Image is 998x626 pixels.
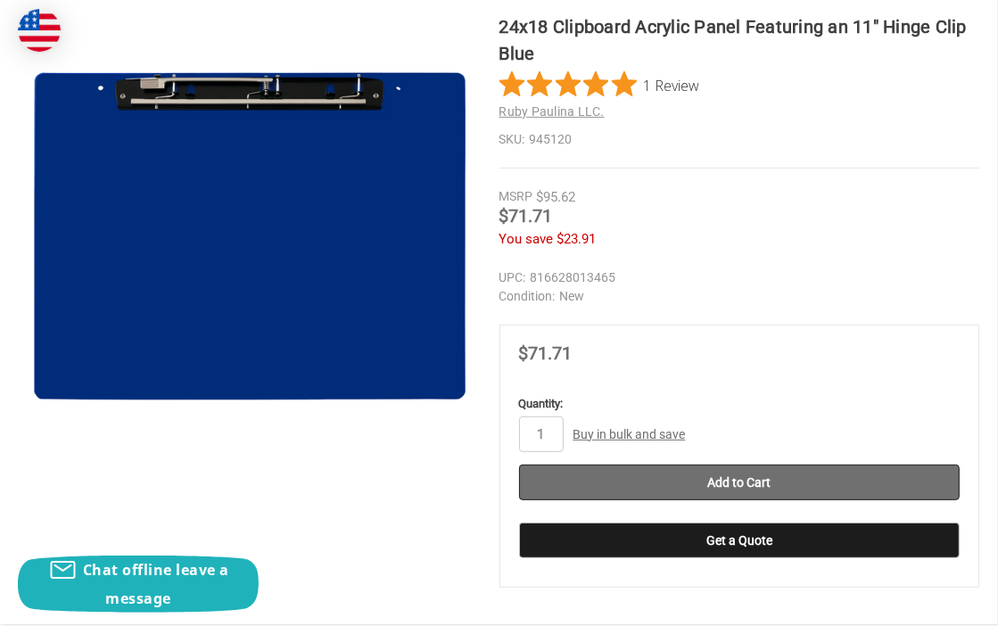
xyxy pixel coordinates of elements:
div: MSRP [499,187,533,206]
dt: SKU: [499,130,525,149]
dd: 816628013465 [499,268,980,287]
dt: Condition: [499,287,556,306]
dd: 945120 [499,130,980,149]
img: duty and tax information for United States [18,9,61,52]
button: Rated 5 out of 5 stars from 1 reviews. Jump to reviews. [499,71,700,98]
span: 1 Review [644,71,700,98]
input: Add to Cart [519,465,961,500]
a: Ruby Paulina LLC. [499,104,605,119]
span: $71.71 [519,342,573,364]
img: 24x18 Clipboard Acrylic Panel Featuring an 11" Hinge Clip Blue [27,13,473,459]
button: Chat offline leave a message [18,556,259,613]
span: $95.62 [537,189,576,205]
dt: UPC: [499,268,526,287]
span: Chat offline leave a message [83,560,229,608]
label: Quantity: [519,395,961,413]
button: Get a Quote [519,523,961,558]
span: $71.71 [499,205,553,227]
h1: 24x18 Clipboard Acrylic Panel Featuring an 11" Hinge Clip Blue [499,13,980,67]
a: Buy in bulk and save [573,427,685,441]
span: $23.91 [557,231,597,247]
dd: New [499,287,980,306]
span: You save [499,231,554,247]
